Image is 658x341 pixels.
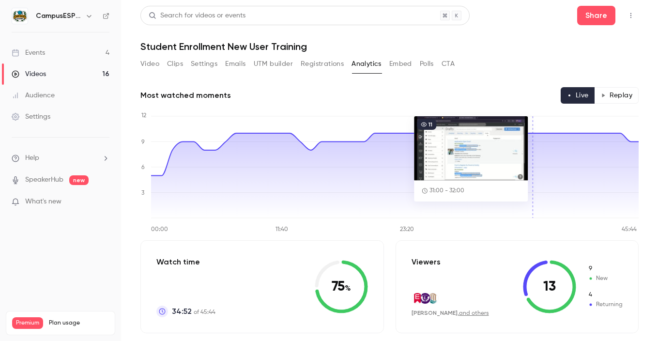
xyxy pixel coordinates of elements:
span: Returning [588,291,623,299]
h6: CampusESP Academy [36,11,81,21]
iframe: Noticeable Trigger [98,198,109,206]
span: new [69,175,89,185]
span: [PERSON_NAME] [412,310,458,316]
a: and others [459,310,489,316]
tspan: 9 [141,139,145,145]
span: Returning [588,300,623,309]
tspan: 45:44 [622,227,637,232]
button: Registrations [301,56,344,72]
button: Clips [167,56,183,72]
li: help-dropdown-opener [12,153,109,163]
div: Audience [12,91,55,100]
button: CTA [442,56,455,72]
img: esu.edu [412,293,423,304]
img: linfield.edu [420,293,430,304]
span: Plan usage [49,319,109,327]
span: New [588,274,623,283]
button: Polls [420,56,434,72]
button: UTM builder [254,56,293,72]
div: Search for videos or events [149,11,245,21]
span: New [588,264,623,273]
span: Help [25,153,39,163]
button: Embed [389,56,412,72]
tspan: 23:20 [400,227,414,232]
div: , [412,309,489,317]
p: of 45:44 [172,306,215,317]
a: SpeakerHub [25,175,63,185]
div: Settings [12,112,50,122]
span: What's new [25,197,61,207]
span: Premium [12,317,43,329]
button: Share [577,6,615,25]
tspan: 12 [141,113,146,119]
img: CampusESP Academy [12,8,28,24]
p: Viewers [412,256,441,268]
button: Settings [191,56,217,72]
tspan: 6 [141,165,145,170]
button: Replay [595,87,639,104]
button: Analytics [352,56,382,72]
img: coastal.edu [428,293,438,304]
div: Events [12,48,45,58]
h1: Student Enrollment New User Training [140,41,639,52]
div: Videos [12,69,46,79]
button: Emails [225,56,245,72]
p: Watch time [156,256,215,268]
span: 34:52 [172,306,192,317]
tspan: 11:40 [275,227,288,232]
button: Live [561,87,595,104]
tspan: 3 [141,190,144,196]
button: Top Bar Actions [623,8,639,23]
tspan: 00:00 [151,227,168,232]
h2: Most watched moments [140,90,231,101]
button: Video [140,56,159,72]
